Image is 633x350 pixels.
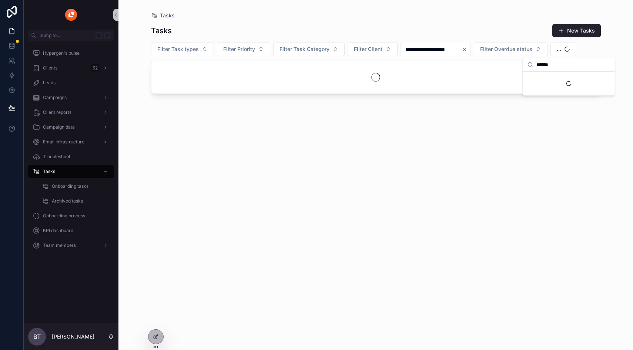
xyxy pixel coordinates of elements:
a: Client reports [28,106,114,119]
span: K [104,33,110,38]
a: Email Infrastructure [28,135,114,149]
p: [PERSON_NAME] [52,333,94,340]
h1: Tasks [151,26,172,36]
div: Suggestions [523,72,615,95]
a: Onboarding tasks [37,180,114,193]
button: New Tasks [552,24,601,37]
img: App logo [65,9,77,21]
span: Filter Overdue status [480,45,532,53]
button: Clear [462,47,470,52]
a: Team members [28,239,114,252]
a: Tasks [151,12,175,19]
a: Archived tasks [37,194,114,208]
button: Select Button [474,42,547,56]
span: Client reports [43,109,71,115]
span: Campaigns [43,95,67,101]
a: Campaign data [28,120,114,134]
a: Leads [28,76,114,89]
a: Clients52 [28,61,114,75]
span: Email Infrastructure [43,139,84,145]
span: Onboarding tasks [52,183,88,189]
span: Filter Task Category [279,45,329,53]
a: Campaigns [28,91,114,104]
span: Leads [43,80,56,86]
a: Troubleshoot [28,150,114,163]
div: 52 [90,64,100,72]
span: BT [33,332,41,341]
span: Jump to... [40,33,93,38]
div: scrollable content [24,41,118,262]
button: Select Button [151,42,214,56]
span: Filter Client [354,45,382,53]
span: Clients [43,65,57,71]
span: Filter Priority [223,45,255,53]
span: Team members [43,242,76,248]
button: Select Button [348,42,398,56]
span: Hypergen's pulse [43,50,80,56]
button: Jump to...K [28,30,114,41]
button: Select Button [550,42,576,56]
span: Tasks [43,169,55,174]
a: Tasks [28,165,114,178]
a: Hypergen's pulse [28,47,114,60]
span: Onboarding process [43,213,85,219]
span: Campaign data [43,124,75,130]
a: Onboarding process [28,209,114,222]
span: Tasks [160,12,175,19]
span: ... [557,45,561,53]
button: Select Button [273,42,345,56]
span: KPI dashboard [43,228,73,234]
span: Troubleshoot [43,154,70,160]
a: KPI dashboard [28,224,114,237]
span: Archived tasks [52,198,83,204]
span: Filter Task types [157,45,199,53]
button: Select Button [217,42,270,56]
